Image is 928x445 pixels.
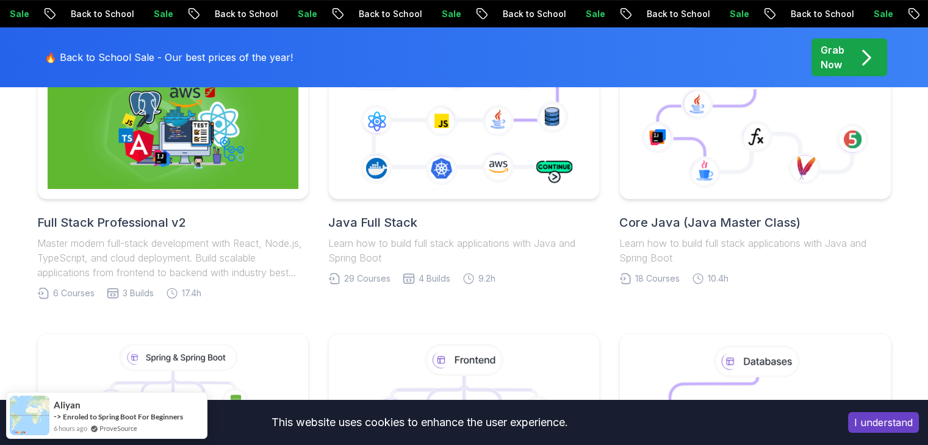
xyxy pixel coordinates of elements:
[54,423,87,433] span: 6 hours ago
[636,8,719,20] p: Back to School
[37,236,309,280] p: Master modern full-stack development with React, Node.js, TypeScript, and cloud deployment. Build...
[54,400,81,410] span: Aliyan
[863,8,902,20] p: Sale
[54,411,62,421] span: ->
[37,214,309,231] h2: Full Stack Professional v2
[575,8,614,20] p: Sale
[780,8,863,20] p: Back to School
[45,50,293,65] p: 🔥 Back to School Sale - Our best prices of the year!
[348,8,431,20] p: Back to School
[344,272,390,285] span: 29 Courses
[619,236,891,265] p: Learn how to build full stack applications with Java and Spring Boot
[708,272,728,285] span: 10.4h
[60,8,143,20] p: Back to School
[53,287,95,299] span: 6 Courses
[419,272,450,285] span: 4 Builds
[204,8,287,20] p: Back to School
[848,412,919,433] button: Accept cookies
[182,287,201,299] span: 17.4h
[9,409,830,436] div: This website uses cookies to enhance the user experience.
[37,47,309,299] a: Full Stack Professional v2Full Stack Professional v2Master modern full-stack development with Rea...
[431,8,470,20] p: Sale
[143,8,182,20] p: Sale
[328,214,600,231] h2: Java Full Stack
[619,214,891,231] h2: Core Java (Java Master Class)
[821,43,844,72] p: Grab Now
[619,47,891,285] a: Core Java (Java Master Class)Learn how to build full stack applications with Java and Spring Boot...
[287,8,326,20] p: Sale
[719,8,758,20] p: Sale
[123,287,154,299] span: 3 Builds
[328,47,600,285] a: Java Full StackLearn how to build full stack applications with Java and Spring Boot29 Courses4 Bu...
[48,57,298,189] img: Full Stack Professional v2
[63,412,183,421] a: Enroled to Spring Boot For Beginners
[99,423,137,433] a: ProveSource
[328,236,600,265] p: Learn how to build full stack applications with Java and Spring Boot
[478,272,495,285] span: 9.2h
[492,8,575,20] p: Back to School
[10,396,49,435] img: provesource social proof notification image
[635,272,680,285] span: 18 Courses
